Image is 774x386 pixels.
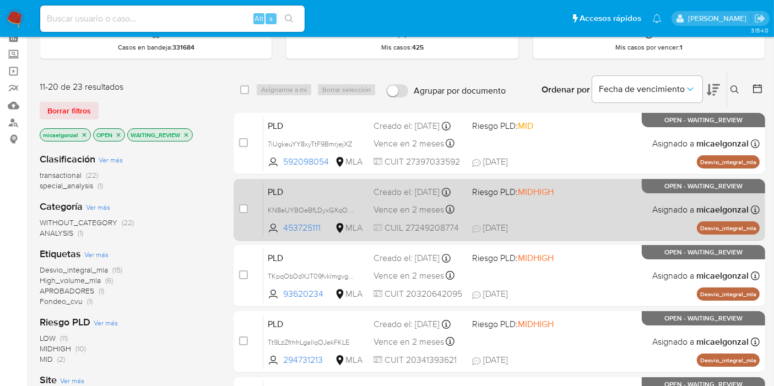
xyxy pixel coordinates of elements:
span: 3.154.0 [751,26,768,35]
span: Alt [255,13,263,24]
span: Accesos rápidos [580,13,641,24]
a: Salir [754,13,766,24]
button: search-icon [278,11,300,26]
a: Notificaciones [652,14,662,23]
p: micaelaestefania.gonzalez@mercadolibre.com [688,13,750,24]
span: s [269,13,273,24]
input: Buscar usuario o caso... [40,12,305,26]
